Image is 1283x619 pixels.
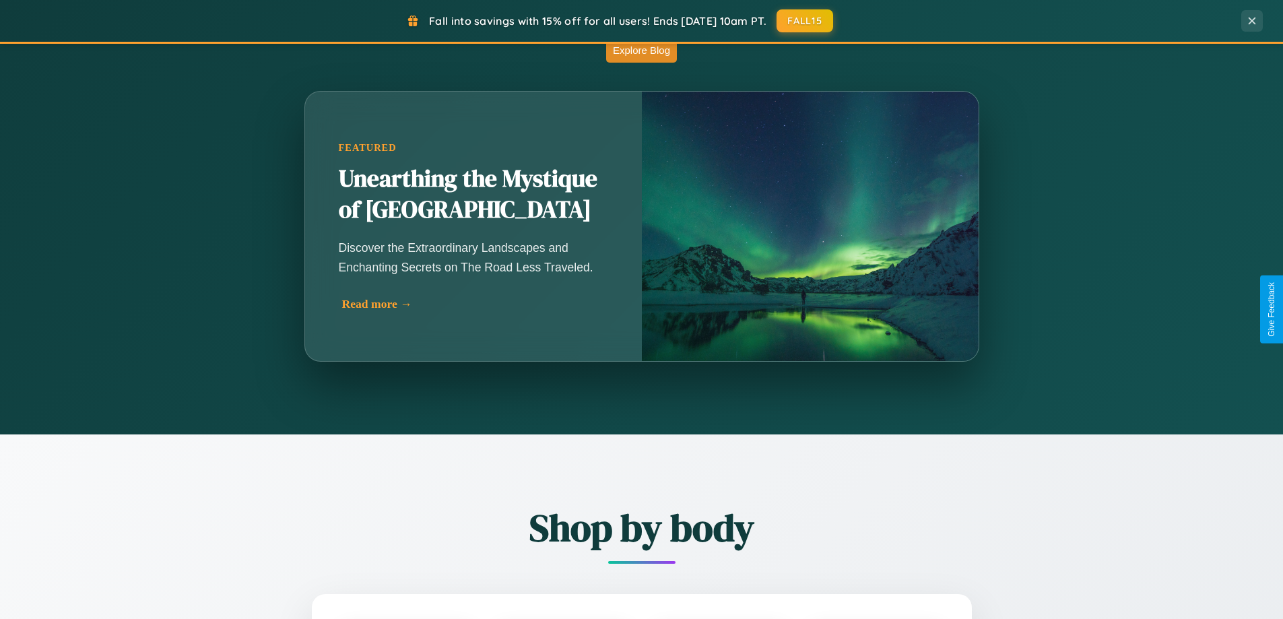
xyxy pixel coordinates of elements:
[429,14,766,28] span: Fall into savings with 15% off for all users! Ends [DATE] 10am PT.
[339,238,608,276] p: Discover the Extraordinary Landscapes and Enchanting Secrets on The Road Less Traveled.
[342,297,612,311] div: Read more →
[339,164,608,226] h2: Unearthing the Mystique of [GEOGRAPHIC_DATA]
[606,38,677,63] button: Explore Blog
[238,502,1046,554] h2: Shop by body
[1267,282,1276,337] div: Give Feedback
[339,142,608,154] div: Featured
[777,9,833,32] button: FALL15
